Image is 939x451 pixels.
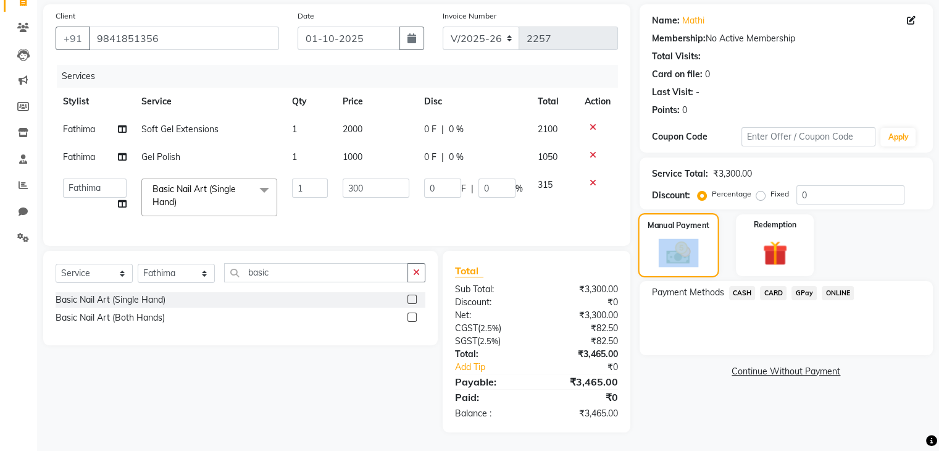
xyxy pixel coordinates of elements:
div: ₹3,300.00 [713,167,752,180]
span: 1050 [538,151,557,162]
span: 0 % [449,151,464,164]
div: ₹3,465.00 [536,407,627,420]
div: Services [57,65,627,88]
span: | [471,182,474,195]
span: GPay [791,286,817,300]
div: ( ) [446,335,536,348]
div: ₹3,465.00 [536,374,627,389]
label: Fixed [770,188,789,200]
div: Balance : [446,407,536,420]
input: Search or Scan [224,263,408,282]
a: Add Tip [446,361,551,374]
span: 1000 [343,151,362,162]
div: Discount: [652,189,690,202]
div: Membership: [652,32,706,45]
span: | [441,151,444,164]
img: _cash.svg [659,239,698,268]
div: Basic Nail Art (Both Hands) [56,311,165,324]
div: ( ) [446,322,536,335]
span: CGST [455,322,478,334]
th: Stylist [56,88,134,116]
div: Paid: [446,390,536,405]
a: Mathi [682,14,704,27]
label: Invoice Number [443,11,496,22]
div: ₹3,300.00 [536,309,627,322]
span: Total [455,264,483,277]
span: 315 [538,179,553,190]
div: Last Visit: [652,86,693,99]
span: % [515,182,523,195]
div: ₹3,465.00 [536,348,627,361]
span: Gel Polish [141,151,180,162]
span: 0 F [424,151,436,164]
label: Client [56,11,75,22]
th: Total [530,88,577,116]
div: Card on file: [652,68,703,81]
th: Action [577,88,618,116]
span: 2000 [343,124,362,135]
span: Payment Methods [652,286,724,299]
div: ₹0 [551,361,627,374]
div: 0 [682,104,687,117]
span: Fathima [63,124,95,135]
span: 2.5% [480,323,499,333]
th: Price [335,88,417,116]
span: F [461,182,466,195]
div: Basic Nail Art (Single Hand) [56,293,165,306]
span: SGST [455,335,477,347]
div: Coupon Code [652,130,741,143]
div: Total: [446,348,536,361]
img: _gift.svg [755,238,795,269]
th: Qty [285,88,335,116]
span: 1 [292,151,297,162]
a: x [177,196,182,208]
div: - [696,86,699,99]
div: ₹0 [536,296,627,309]
div: Net: [446,309,536,322]
label: Redemption [754,219,796,230]
div: Payable: [446,374,536,389]
div: ₹82.50 [536,335,627,348]
div: Name: [652,14,680,27]
span: CASH [729,286,756,300]
span: ONLINE [822,286,854,300]
th: Service [134,88,285,116]
input: Enter Offer / Coupon Code [741,127,876,146]
span: 0 % [449,123,464,136]
div: Sub Total: [446,283,536,296]
div: Points: [652,104,680,117]
span: | [441,123,444,136]
span: 2100 [538,124,557,135]
div: No Active Membership [652,32,920,45]
button: +91 [56,27,90,50]
span: 0 F [424,123,436,136]
label: Date [298,11,314,22]
span: 1 [292,124,297,135]
th: Disc [417,88,530,116]
span: CARD [760,286,787,300]
span: Basic Nail Art (Single Hand) [152,183,236,208]
div: ₹0 [536,390,627,405]
span: Fathima [63,151,95,162]
a: Continue Without Payment [642,365,930,378]
button: Apply [880,128,916,146]
div: ₹82.50 [536,322,627,335]
div: ₹3,300.00 [536,283,627,296]
div: Total Visits: [652,50,701,63]
label: Manual Payment [648,219,709,231]
div: 0 [705,68,710,81]
input: Search by Name/Mobile/Email/Code [89,27,279,50]
label: Percentage [712,188,751,200]
span: 2.5% [480,336,498,346]
span: Soft Gel Extensions [141,124,219,135]
div: Discount: [446,296,536,309]
div: Service Total: [652,167,708,180]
